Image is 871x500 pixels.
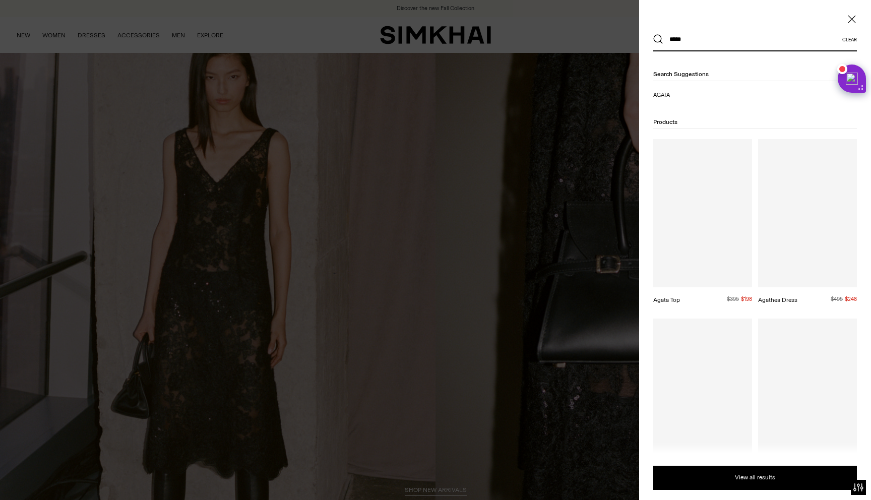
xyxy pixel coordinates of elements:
span: $248 [845,296,857,302]
a: Agata Taffeta Knit Top [758,319,857,484]
button: Search [653,34,663,44]
a: Agata Top Agata Top $395$198 [653,139,752,304]
button: Close [847,14,857,24]
a: Agata Top [653,319,752,484]
input: What are you looking for? [663,28,842,50]
mark: ag [653,92,661,98]
div: Agathea Dress [758,295,797,304]
span: ata [661,92,670,98]
a: agata [653,91,752,99]
span: Products [653,118,677,126]
a: Agathea Dress Agathea Dress $495$248 [758,139,857,304]
span: Search suggestions [653,71,709,78]
s: $395 [727,296,739,302]
button: View all results [653,466,857,490]
s: $495 [831,296,843,302]
span: $198 [741,296,752,302]
button: Clear [842,37,857,42]
div: Agata Top [653,295,680,304]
